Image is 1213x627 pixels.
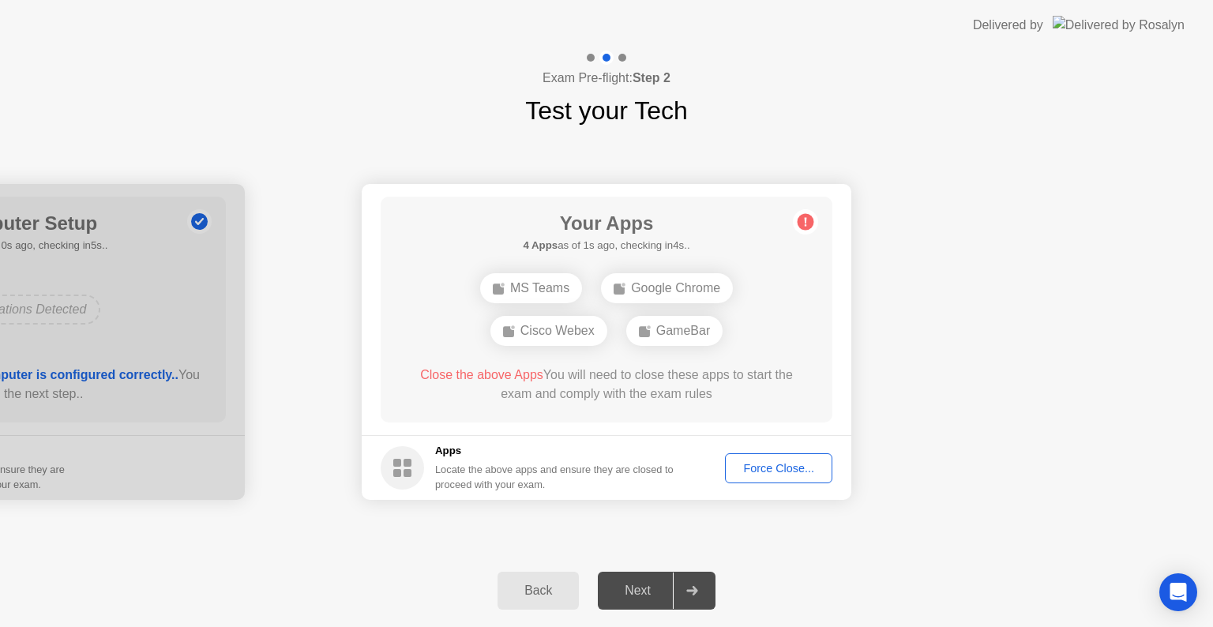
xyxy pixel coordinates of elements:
b: 4 Apps [523,239,558,251]
span: Close the above Apps [420,368,543,381]
h5: Apps [435,443,674,459]
div: Open Intercom Messenger [1159,573,1197,611]
button: Back [498,572,579,610]
b: Step 2 [633,71,670,84]
div: Google Chrome [601,273,733,303]
div: Force Close... [730,462,827,475]
button: Next [598,572,715,610]
div: GameBar [626,316,723,346]
h1: Test your Tech [525,92,688,130]
div: Delivered by [973,16,1043,35]
div: MS Teams [480,273,582,303]
div: Locate the above apps and ensure they are closed to proceed with your exam. [435,462,674,492]
div: Cisco Webex [490,316,607,346]
div: Next [603,584,673,598]
button: Force Close... [725,453,832,483]
h4: Exam Pre-flight: [543,69,670,88]
h1: Your Apps [523,209,689,238]
div: You will need to close these apps to start the exam and comply with the exam rules [404,366,810,404]
img: Delivered by Rosalyn [1053,16,1185,34]
div: Back [502,584,574,598]
h5: as of 1s ago, checking in4s.. [523,238,689,253]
